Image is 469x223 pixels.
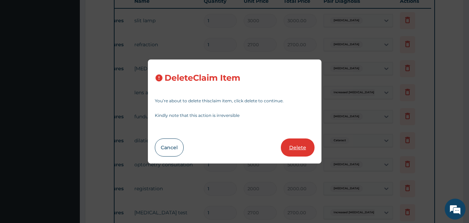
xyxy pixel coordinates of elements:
[281,138,315,157] button: Delete
[155,138,184,157] button: Cancel
[36,39,117,48] div: Chat with us now
[155,99,315,103] p: You’re about to delete this claim item , click delete to continue.
[3,149,132,173] textarea: Type your message and hit 'Enter'
[155,113,315,118] p: Kindly note that this action is irreversible
[165,73,240,83] h3: Delete Claim Item
[13,35,28,52] img: d_794563401_company_1708531726252_794563401
[40,67,96,137] span: We're online!
[114,3,131,20] div: Minimize live chat window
